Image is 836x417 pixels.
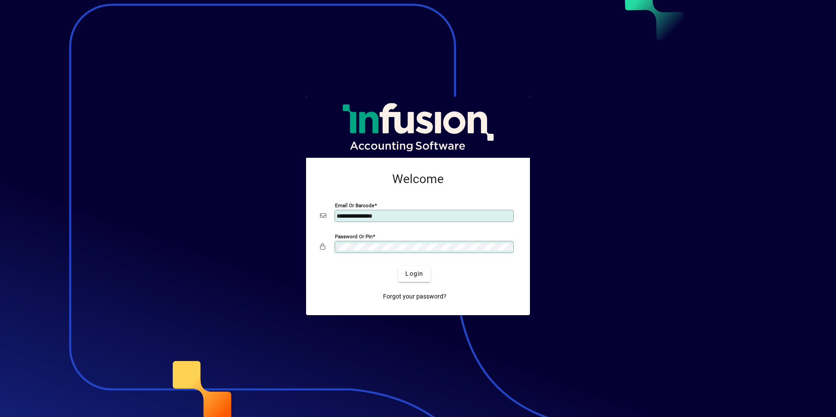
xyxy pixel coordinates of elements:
span: Login [405,269,423,278]
button: Login [398,266,430,282]
mat-label: Email or Barcode [335,202,374,208]
span: Forgot your password? [383,292,446,301]
a: Forgot your password? [380,289,450,305]
h2: Welcome [320,172,516,187]
mat-label: Password or Pin [335,233,373,239]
